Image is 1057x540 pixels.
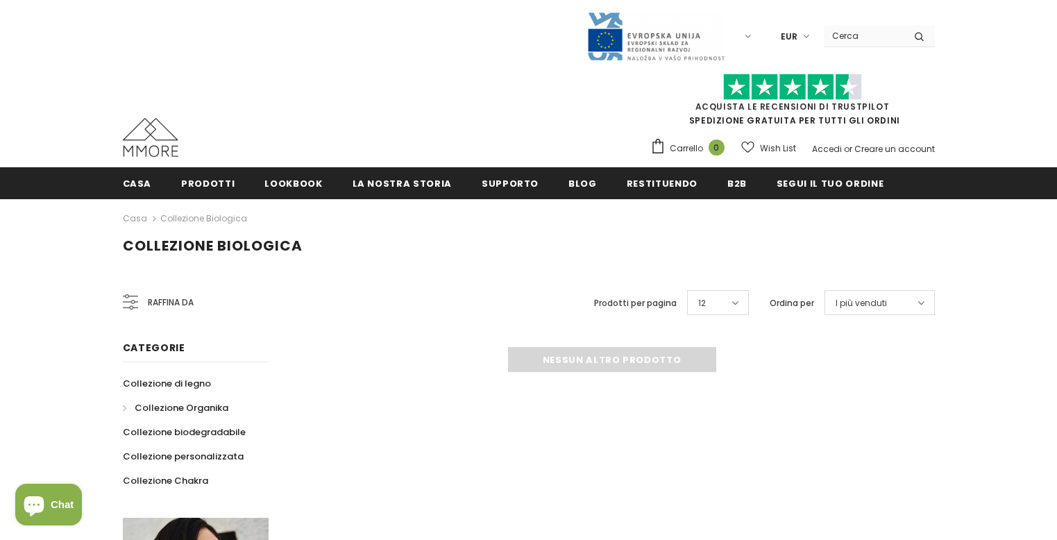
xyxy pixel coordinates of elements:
span: Wish List [760,142,796,155]
span: Lookbook [264,177,322,190]
span: SPEDIZIONE GRATUITA PER TUTTI GLI ORDINI [650,80,935,126]
a: Accedi [812,143,842,155]
a: Collezione Chakra [123,469,208,493]
a: B2B [727,167,747,199]
span: Carrello [670,142,703,155]
a: Restituendo [627,167,697,199]
span: Prodotti [181,177,235,190]
span: Blog [568,177,597,190]
span: I più venduti [836,296,887,310]
span: 0 [709,140,725,155]
a: Collezione biodegradabile [123,420,246,444]
a: La nostra storia [353,167,452,199]
a: Casa [123,167,152,199]
a: Lookbook [264,167,322,199]
a: Collezione di legno [123,371,211,396]
span: Segui il tuo ordine [777,177,883,190]
a: Creare un account [854,143,935,155]
span: supporto [482,177,539,190]
a: Wish List [741,136,796,160]
a: Prodotti [181,167,235,199]
inbox-online-store-chat: Shopify online store chat [11,484,86,529]
label: Prodotti per pagina [594,296,677,310]
span: Collezione Chakra [123,474,208,487]
span: Collezione Organika [135,401,228,414]
a: Acquista le recensioni di TrustPilot [695,101,890,112]
a: Casa [123,210,147,227]
a: Javni Razpis [586,30,725,42]
a: Segui il tuo ordine [777,167,883,199]
img: Casi MMORE [123,118,178,157]
span: Categorie [123,341,185,355]
span: EUR [781,30,797,44]
span: Collezione biologica [123,236,303,255]
span: 12 [698,296,706,310]
span: Raffina da [148,295,194,310]
span: Collezione biodegradabile [123,425,246,439]
input: Search Site [824,26,904,46]
a: Carrello 0 [650,138,732,159]
span: B2B [727,177,747,190]
span: Collezione di legno [123,377,211,390]
img: Javni Razpis [586,11,725,62]
a: Collezione biologica [160,212,247,224]
a: supporto [482,167,539,199]
label: Ordina per [770,296,814,310]
span: Casa [123,177,152,190]
span: Collezione personalizzata [123,450,244,463]
a: Collezione personalizzata [123,444,244,469]
img: Fidati di Pilot Stars [723,74,862,101]
a: Blog [568,167,597,199]
span: La nostra storia [353,177,452,190]
a: Collezione Organika [123,396,228,420]
span: or [844,143,852,155]
span: Restituendo [627,177,697,190]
